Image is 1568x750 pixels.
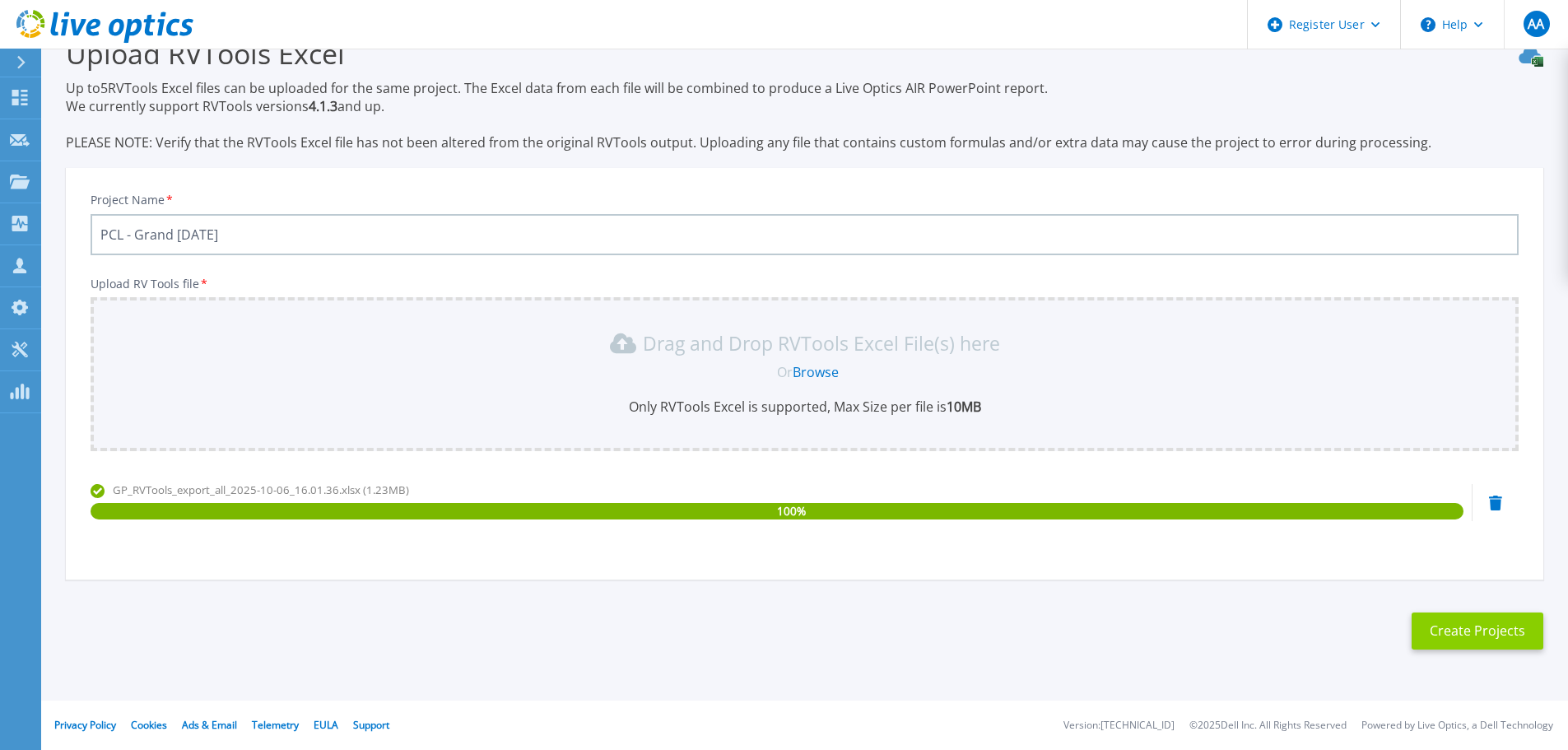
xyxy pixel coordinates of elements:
[1528,17,1544,30] span: AA
[1412,613,1543,650] button: Create Projects
[777,363,793,381] span: Or
[777,503,806,519] span: 100 %
[1189,720,1347,731] li: © 2025 Dell Inc. All Rights Reserved
[91,277,1519,291] p: Upload RV Tools file
[309,97,337,115] strong: 4.1.3
[182,718,237,732] a: Ads & Email
[353,718,389,732] a: Support
[314,718,338,732] a: EULA
[113,482,409,497] span: GP_RVTools_export_all_2025-10-06_16.01.36.xlsx (1.23MB)
[947,398,981,416] b: 10MB
[91,214,1519,255] input: Enter Project Name
[91,194,174,206] label: Project Name
[643,335,1000,352] p: Drag and Drop RVTools Excel File(s) here
[66,79,1543,151] p: Up to 5 RVTools Excel files can be uploaded for the same project. The Excel data from each file w...
[793,363,839,381] a: Browse
[100,330,1509,416] div: Drag and Drop RVTools Excel File(s) here OrBrowseOnly RVTools Excel is supported, Max Size per fi...
[100,398,1509,416] p: Only RVTools Excel is supported, Max Size per file is
[66,35,1543,72] h3: Upload RVTools Excel
[131,718,167,732] a: Cookies
[252,718,299,732] a: Telemetry
[54,718,116,732] a: Privacy Policy
[1063,720,1175,731] li: Version: [TECHNICAL_ID]
[1361,720,1553,731] li: Powered by Live Optics, a Dell Technology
